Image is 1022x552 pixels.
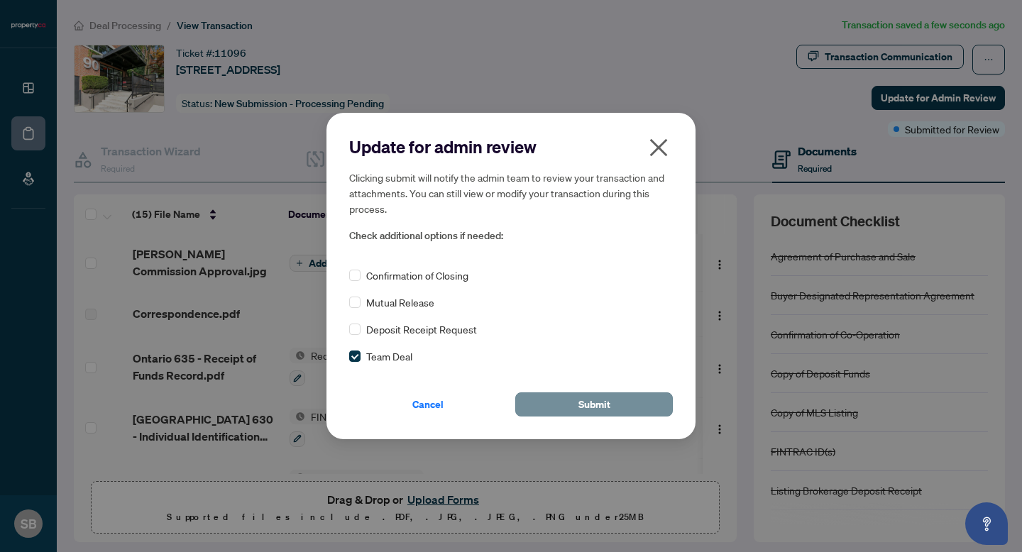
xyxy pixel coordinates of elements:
[349,228,673,244] span: Check additional options if needed:
[366,267,468,283] span: Confirmation of Closing
[412,393,444,416] span: Cancel
[366,294,434,310] span: Mutual Release
[647,136,670,159] span: close
[965,502,1008,545] button: Open asap
[366,348,412,364] span: Team Deal
[515,392,673,416] button: Submit
[578,393,610,416] span: Submit
[366,321,477,337] span: Deposit Receipt Request
[349,170,673,216] h5: Clicking submit will notify the admin team to review your transaction and attachments. You can st...
[349,136,673,158] h2: Update for admin review
[349,392,507,416] button: Cancel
